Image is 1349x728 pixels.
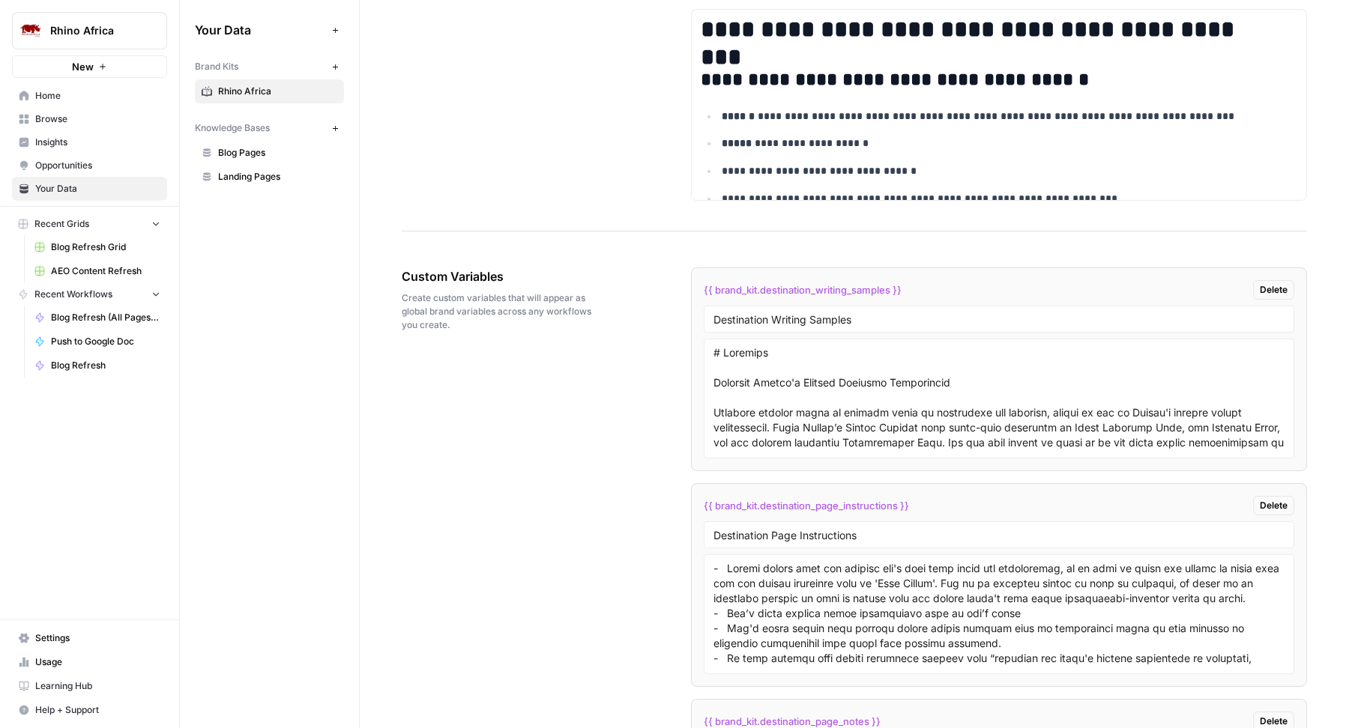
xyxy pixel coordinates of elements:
button: Recent Workflows [12,283,167,306]
a: Opportunities [12,154,167,178]
a: Learning Hub [12,674,167,698]
a: Landing Pages [195,165,344,189]
span: Insights [35,136,160,149]
textarea: # Loremips Dolorsit Ametco'a Elitsed Doeiusmo Temporincid Utlabore etdolor magna al enimadm venia... [713,345,1285,452]
span: {{ brand_kit.destination_writing_samples }} [704,282,902,297]
img: Rhino Africa Logo [17,17,44,44]
span: Create custom variables that will appear as global brand variables across any workflows you create. [402,291,607,332]
span: Knowledge Bases [195,121,270,135]
button: New [12,55,167,78]
textarea: - Loremi dolors amet con adipisc eli's doei temp incid utl etdoloremag, al en admi ve quisn exe u... [713,561,1285,667]
span: Blog Pages [218,146,337,160]
a: Browse [12,107,167,131]
span: Delete [1260,283,1288,297]
span: New [72,59,94,74]
span: Usage [35,655,160,669]
span: Settings [35,631,160,645]
span: Rhino Africa [50,23,141,38]
span: AEO Content Refresh [51,264,160,278]
span: Blog Refresh [51,359,160,372]
a: Home [12,84,167,108]
span: Blog Refresh (All Pages - Test) [51,311,160,324]
span: Home [35,89,160,103]
button: Help + Support [12,698,167,722]
span: Recent Workflows [34,288,112,301]
span: {{ brand_kit.destination_page_instructions }} [704,498,909,513]
input: Variable Name [713,312,1285,326]
a: Blog Refresh Grid [28,235,167,259]
span: Recent Grids [34,217,89,231]
span: Help + Support [35,703,160,717]
span: Landing Pages [218,170,337,183]
a: Blog Refresh (All Pages - Test) [28,306,167,330]
a: Your Data [12,177,167,201]
a: Insights [12,130,167,154]
button: Delete [1253,280,1294,300]
span: Your Data [35,182,160,195]
span: Your Data [195,21,326,39]
button: Workspace: Rhino Africa [12,12,167,49]
span: Opportunities [35,159,160,172]
span: Delete [1260,499,1288,512]
a: Rhino Africa [195,79,344,103]
input: Variable Name [713,528,1285,542]
span: Push to Google Doc [51,335,160,348]
a: Push to Google Doc [28,330,167,354]
span: Rhino Africa [218,85,337,98]
span: Brand Kits [195,60,238,73]
a: Usage [12,650,167,674]
a: AEO Content Refresh [28,259,167,283]
a: Settings [12,626,167,650]
button: Recent Grids [12,213,167,235]
span: Custom Variables [402,267,607,285]
span: Browse [35,112,160,126]
button: Delete [1253,496,1294,515]
span: Blog Refresh Grid [51,240,160,254]
a: Blog Pages [195,141,344,165]
a: Blog Refresh [28,354,167,377]
span: Delete [1260,715,1288,728]
span: Learning Hub [35,679,160,693]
